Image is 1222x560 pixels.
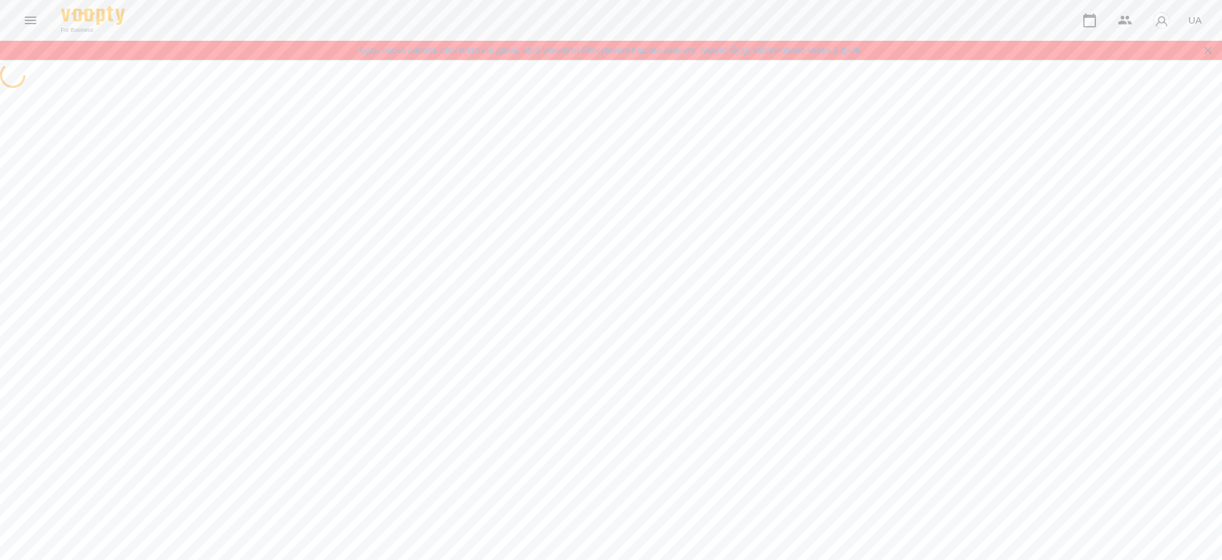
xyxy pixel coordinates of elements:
button: Закрити сповіщення [1199,41,1217,59]
span: For Business [61,26,125,34]
img: avatar_s.png [1153,11,1170,29]
span: UA [1188,13,1202,27]
button: Menu [15,5,46,36]
img: Voopty Logo [61,6,125,25]
button: UA [1183,8,1207,32]
a: Будь ласка оновіть свої платіжні данні, щоб уникнути блокування вашого акаунту. Акаунт буде забло... [360,44,862,57]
